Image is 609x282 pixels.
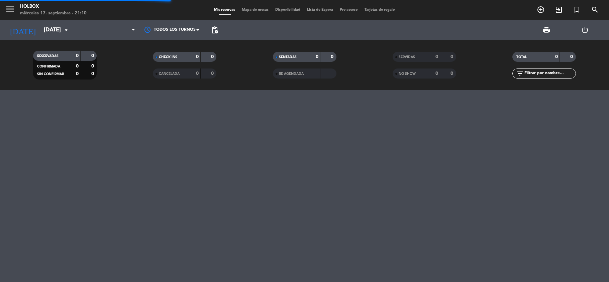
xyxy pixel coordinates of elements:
strong: 0 [435,71,438,76]
i: power_settings_new [581,26,589,34]
strong: 0 [570,54,574,59]
div: Holbox [20,3,87,10]
strong: 0 [450,71,454,76]
span: SIN CONFIRMAR [37,73,64,76]
span: pending_actions [211,26,219,34]
span: RESERVADAS [37,54,59,58]
strong: 0 [76,53,79,58]
strong: 0 [91,72,95,76]
strong: 0 [450,54,454,59]
i: add_circle_outline [537,6,545,14]
span: CHECK INS [159,55,177,59]
i: search [591,6,599,14]
span: Pre-acceso [336,8,361,12]
span: CONFIRMADA [37,65,60,68]
strong: 0 [76,72,79,76]
span: TOTAL [516,55,527,59]
strong: 0 [196,71,199,76]
input: Filtrar por nombre... [524,70,576,77]
div: miércoles 17. septiembre - 21:10 [20,10,87,17]
span: RE AGENDADA [279,72,304,76]
strong: 0 [211,54,215,59]
i: arrow_drop_down [62,26,70,34]
strong: 0 [435,54,438,59]
strong: 0 [76,64,79,68]
span: Disponibilidad [272,8,304,12]
span: print [542,26,550,34]
i: [DATE] [5,23,40,37]
span: CANCELADA [159,72,180,76]
span: Mis reservas [211,8,238,12]
div: LOG OUT [566,20,604,40]
strong: 0 [555,54,558,59]
span: SERVIDAS [399,55,415,59]
i: menu [5,4,15,14]
strong: 0 [316,54,318,59]
strong: 0 [211,71,215,76]
strong: 0 [196,54,199,59]
span: SENTADAS [279,55,297,59]
span: NO SHOW [399,72,416,76]
strong: 0 [91,53,95,58]
span: Lista de Espera [304,8,336,12]
button: menu [5,4,15,16]
i: turned_in_not [573,6,581,14]
span: Mapa de mesas [238,8,272,12]
i: filter_list [516,69,524,78]
i: exit_to_app [555,6,563,14]
strong: 0 [91,64,95,68]
strong: 0 [331,54,335,59]
span: Tarjetas de regalo [361,8,398,12]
